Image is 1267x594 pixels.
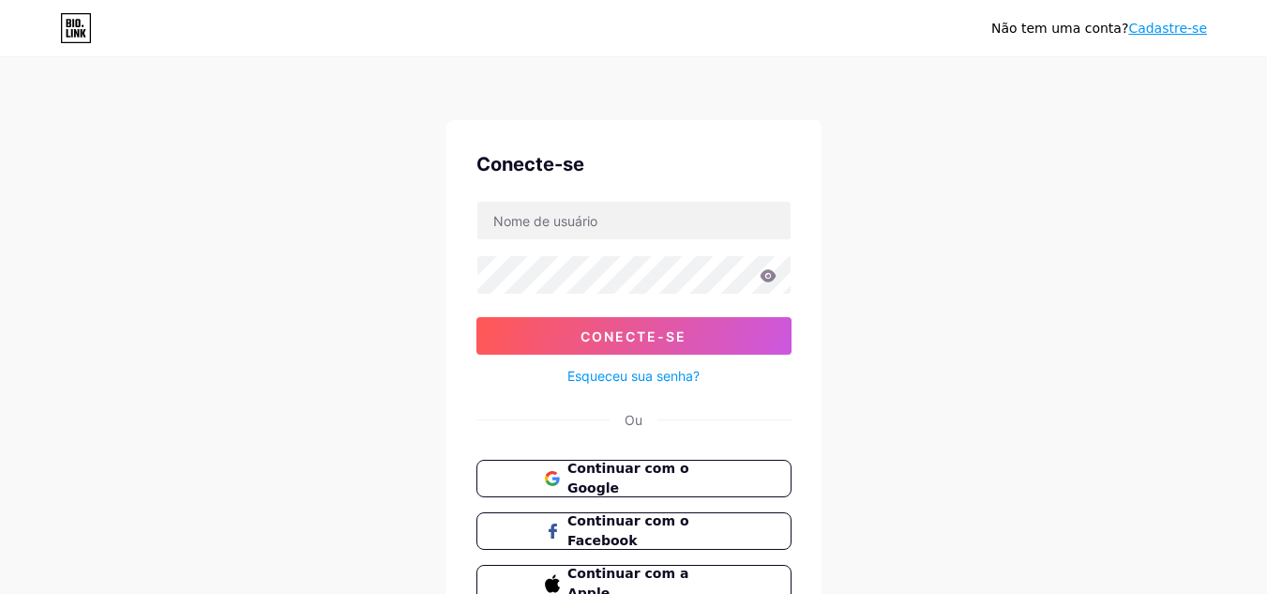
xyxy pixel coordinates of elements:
font: Conecte-se [476,153,584,175]
font: Não tem uma conta? [991,21,1128,36]
a: Esqueceu sua senha? [567,366,700,386]
a: Cadastre-se [1128,21,1207,36]
font: Continuar com o Facebook [567,513,689,548]
button: Conecte-se [476,317,792,355]
font: Esqueceu sua senha? [567,368,700,384]
font: Ou [625,412,642,428]
font: Conecte-se [581,328,686,344]
input: Nome de usuário [477,202,791,239]
button: Continuar com o Facebook [476,512,792,550]
font: Continuar com o Google [567,461,689,495]
button: Continuar com o Google [476,460,792,497]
